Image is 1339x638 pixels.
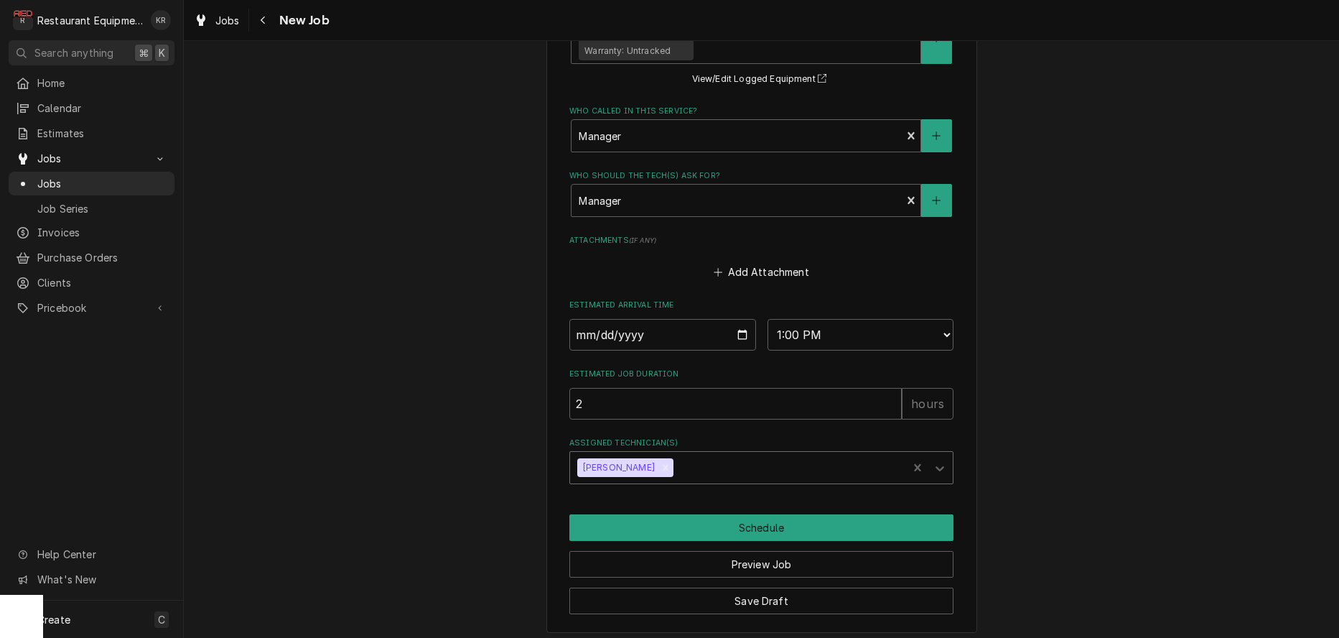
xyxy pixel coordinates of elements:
[569,300,953,351] div: Estimated Arrival Time
[9,221,174,244] a: Invoices
[569,578,953,614] div: Button Group Row
[37,225,167,240] span: Invoices
[629,236,656,244] span: ( if any )
[159,45,165,60] span: K
[37,572,166,587] span: What's New
[9,271,174,295] a: Clients
[37,75,167,91] span: Home
[139,45,149,60] span: ⌘
[215,13,240,28] span: Jobs
[37,151,146,166] span: Jobs
[37,275,167,290] span: Clients
[151,10,171,30] div: KR
[569,106,953,152] div: Who called in this service?
[768,319,954,351] select: Time Select
[569,170,953,182] label: Who should the tech(s) ask for?
[569,106,953,117] label: Who called in this service?
[9,296,174,320] a: Go to Pricebook
[37,13,143,28] div: Restaurant Equipment Diagnostics
[569,551,953,578] button: Preview Job
[658,458,673,477] div: Remove Donovan Pruitt
[37,250,167,265] span: Purchase Orders
[569,514,953,614] div: Button Group
[9,568,174,591] a: Go to What's New
[252,9,275,32] button: Navigate back
[37,614,70,626] span: Create
[37,201,167,216] span: Job Series
[13,10,33,30] div: Restaurant Equipment Diagnostics's Avatar
[9,121,174,145] a: Estimates
[9,172,174,195] a: Jobs
[37,300,146,315] span: Pricebook
[9,197,174,221] a: Job Series
[569,170,953,217] div: Who should the tech(s) ask for?
[9,71,174,95] a: Home
[690,70,834,88] button: View/Edit Logged Equipment
[34,45,113,60] span: Search anything
[921,184,951,217] button: Create New Contact
[9,542,174,566] a: Go to Help Center
[37,176,167,191] span: Jobs
[577,458,658,477] div: [PERSON_NAME]
[151,10,171,30] div: Kelli Robinette's Avatar
[569,369,953,420] div: Estimated Job Duration
[13,10,33,30] div: R
[37,101,167,116] span: Calendar
[37,126,167,141] span: Estimates
[712,262,812,282] button: Add Attachment
[569,541,953,578] div: Button Group Row
[569,369,953,380] label: Estimated Job Duration
[188,9,246,32] a: Jobs
[569,588,953,614] button: Save Draft
[569,235,953,282] div: Attachments
[932,195,941,205] svg: Create New Contact
[569,319,756,351] input: Date
[9,147,174,170] a: Go to Jobs
[921,119,951,152] button: Create New Contact
[158,612,165,627] span: C
[9,40,174,65] button: Search anything⌘K
[9,96,174,120] a: Calendar
[569,235,953,246] label: Attachments
[275,11,330,30] span: New Job
[569,438,953,449] label: Assigned Technician(s)
[569,438,953,484] div: Assigned Technician(s)
[569,514,953,541] button: Schedule
[569,514,953,541] div: Button Group Row
[569,300,953,311] label: Estimated Arrival Time
[9,246,174,269] a: Purchase Orders
[902,388,953,420] div: hours
[932,131,941,141] svg: Create New Contact
[584,32,671,56] span: Hobart AM15 Warranty: Untracked
[37,547,166,562] span: Help Center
